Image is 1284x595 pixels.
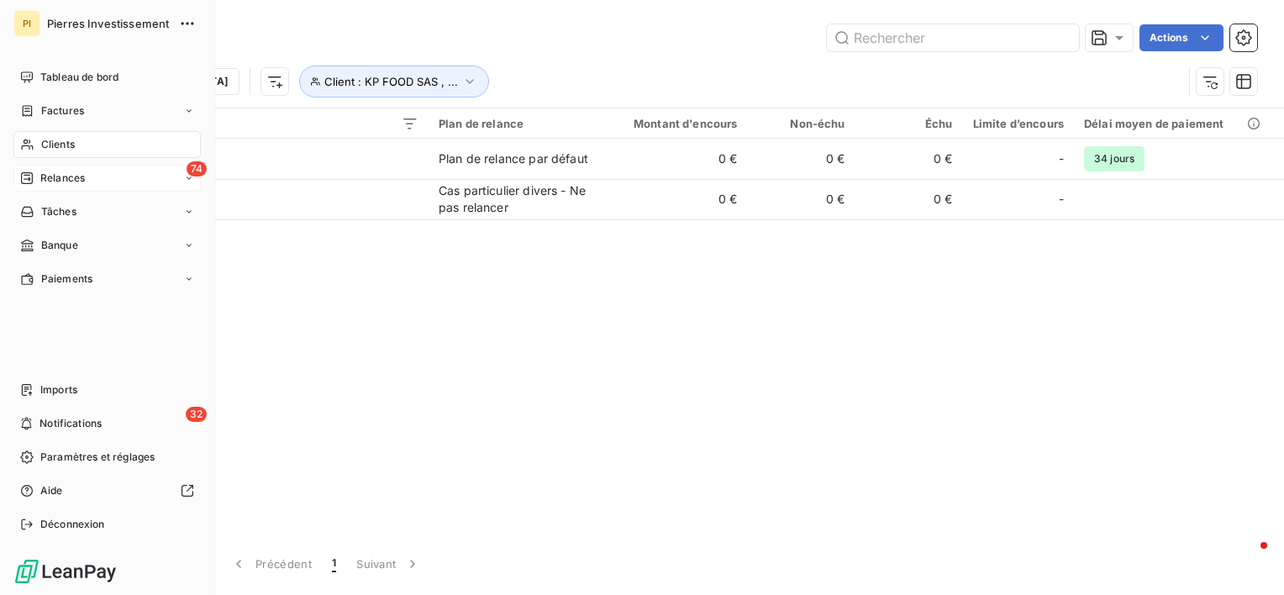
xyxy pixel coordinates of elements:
[187,161,207,176] span: 74
[973,117,1064,130] div: Limite d’encours
[439,182,593,216] div: Cas particulier divers - Ne pas relancer
[41,103,84,118] span: Factures
[41,137,75,152] span: Clients
[39,416,102,431] span: Notifications
[40,517,105,532] span: Déconnexion
[855,139,963,179] td: 0 €
[324,75,458,88] span: Client : KP FOOD SAS , ...
[322,546,346,582] button: 1
[40,483,63,498] span: Aide
[1084,117,1264,130] div: Délai moyen de paiement
[866,117,953,130] div: Échu
[13,10,40,37] div: PI
[346,546,431,582] button: Suivant
[748,179,855,219] td: 0 €
[41,238,78,253] span: Banque
[439,150,588,167] div: Plan de relance par défaut
[40,382,77,398] span: Imports
[13,477,201,504] a: Aide
[1227,538,1267,578] iframe: Intercom live chat
[603,179,748,219] td: 0 €
[1084,146,1145,171] span: 34 jours
[299,66,489,97] button: Client : KP FOOD SAS , ...
[40,70,118,85] span: Tableau de bord
[827,24,1079,51] input: Rechercher
[1059,191,1064,208] span: -
[220,546,322,582] button: Précédent
[47,17,169,30] span: Pierres Investissement
[41,271,92,287] span: Paiements
[41,204,76,219] span: Tâches
[116,199,418,216] span: B00069701......
[1059,150,1064,167] span: -
[758,117,845,130] div: Non-échu
[186,407,207,422] span: 32
[748,139,855,179] td: 0 €
[603,139,748,179] td: 0 €
[613,117,738,130] div: Montant d'encours
[40,171,85,186] span: Relances
[13,558,118,585] img: Logo LeanPay
[40,450,155,465] span: Paramètres et réglages
[439,117,593,130] div: Plan de relance
[855,179,963,219] td: 0 €
[116,159,418,176] span: B00069701
[1139,24,1223,51] button: Actions
[332,556,336,572] span: 1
